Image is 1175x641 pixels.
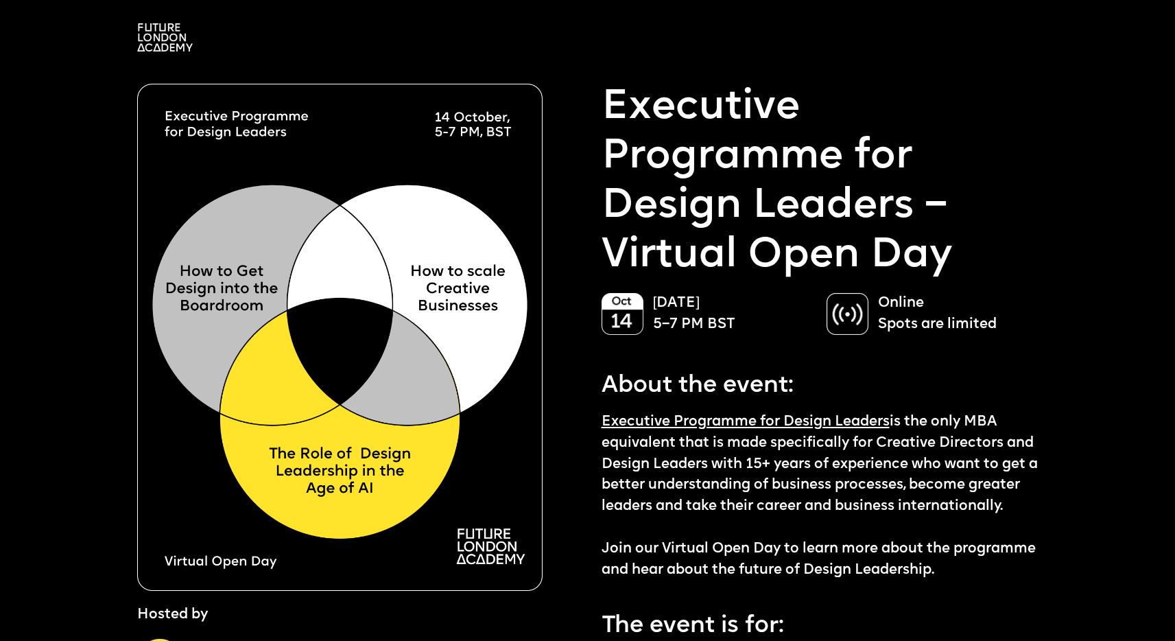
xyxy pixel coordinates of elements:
p: [DATE] 5–7 PM BST [653,293,813,336]
p: Executive Programme for Design Leaders – Virtual Open Day [602,84,1052,281]
p: Online Spots are limited [878,293,1038,336]
a: Executive Programme for Design Leaders [602,415,890,429]
p: About the event: [602,361,1052,404]
img: A logo saying in 3 lines: Future London Academy [137,23,193,51]
p: Hosted by [137,605,208,626]
p: is the only MBA equivalent that is made specifically for Creative Directors and Design Leaders wi... [602,412,1052,581]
